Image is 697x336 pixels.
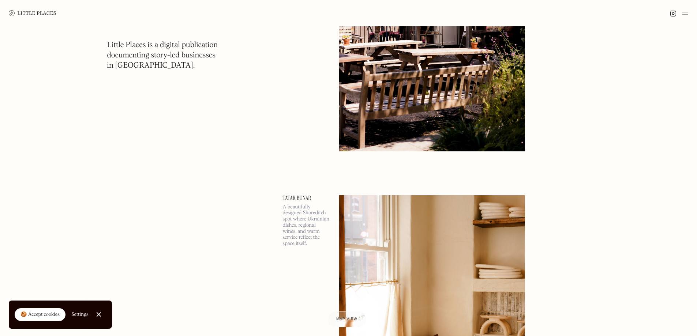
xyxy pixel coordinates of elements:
h1: Little Places is a digital publication documenting story-led businesses in [GEOGRAPHIC_DATA]. [107,40,218,71]
a: Close Cookie Popup [91,307,106,322]
p: A beautifully designed Shoreditch spot where Ukrainian dishes, regional wines, and warm service r... [283,204,330,247]
a: Settings [71,306,89,323]
div: Close Cookie Popup [98,314,99,315]
span: Map view [336,317,357,321]
a: Map view [327,311,366,327]
a: Tatar Bunar [283,195,330,201]
div: Settings [71,312,89,317]
a: 🍪 Accept cookies [15,308,65,321]
div: 🍪 Accept cookies [20,311,60,318]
